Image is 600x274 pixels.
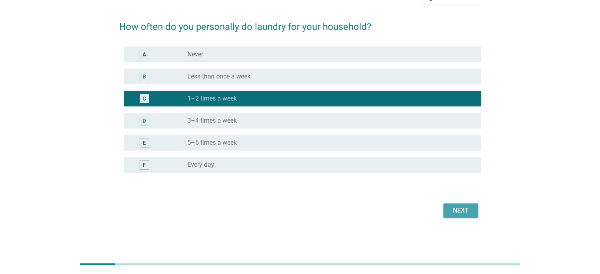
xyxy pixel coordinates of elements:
div: F [143,160,146,169]
label: Never [187,50,203,58]
div: E [143,138,146,147]
div: B [142,72,146,80]
div: D [142,116,146,125]
h2: How often do you personally do laundry for your household? [119,12,481,34]
label: 3–4 times a week [187,117,237,125]
div: A [142,50,146,58]
label: 1–2 times a week [187,95,237,103]
label: Every day [187,161,214,169]
label: Less than once a week [187,73,250,80]
button: Next [443,203,478,218]
label: 5–6 times a week [187,139,237,147]
div: C [142,94,146,103]
div: Next [450,206,472,215]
